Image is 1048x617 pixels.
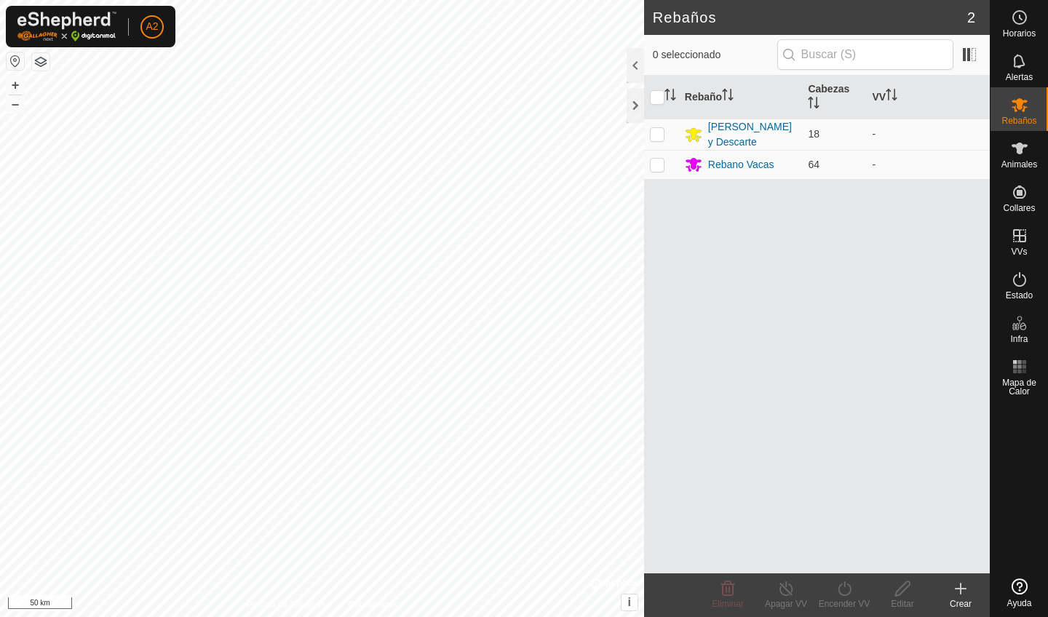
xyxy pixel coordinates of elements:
span: 64 [808,159,819,170]
span: Horarios [1003,29,1036,38]
td: - [866,119,990,150]
span: Eliminar [712,599,743,609]
span: Collares [1003,204,1035,212]
img: Logo Gallagher [17,12,116,41]
td: - [866,150,990,179]
p-sorticon: Activar para ordenar [664,91,676,103]
span: A2 [146,19,158,34]
a: Ayuda [991,573,1048,613]
p-sorticon: Activar para ordenar [808,99,819,111]
span: Mapa de Calor [994,378,1044,396]
p-sorticon: Activar para ordenar [886,91,897,103]
span: VVs [1011,247,1027,256]
span: Estado [1006,291,1033,300]
a: Contáctenos [348,598,397,611]
button: + [7,76,24,94]
button: – [7,95,24,113]
span: Infra [1010,335,1028,343]
a: Política de Privacidad [247,598,330,611]
button: i [622,594,638,610]
span: 18 [808,128,819,140]
span: Alertas [1006,73,1033,81]
span: 2 [967,7,975,28]
span: Animales [1001,160,1037,169]
input: Buscar (S) [777,39,953,70]
h2: Rebaños [653,9,967,26]
span: Rebaños [1001,116,1036,125]
div: Crear [932,597,990,610]
span: 0 seleccionado [653,47,777,63]
th: VV [866,76,990,119]
th: Rebaño [679,76,803,119]
div: Editar [873,597,932,610]
div: Apagar VV [757,597,815,610]
th: Cabezas [802,76,866,119]
span: i [628,596,631,608]
p-sorticon: Activar para ordenar [722,91,734,103]
div: [PERSON_NAME] y Descarte [708,119,797,150]
button: Restablecer Mapa [7,52,24,70]
div: Encender VV [815,597,873,610]
button: Capas del Mapa [32,53,49,71]
span: Ayuda [1007,599,1032,608]
div: Rebano Vacas [708,157,774,172]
